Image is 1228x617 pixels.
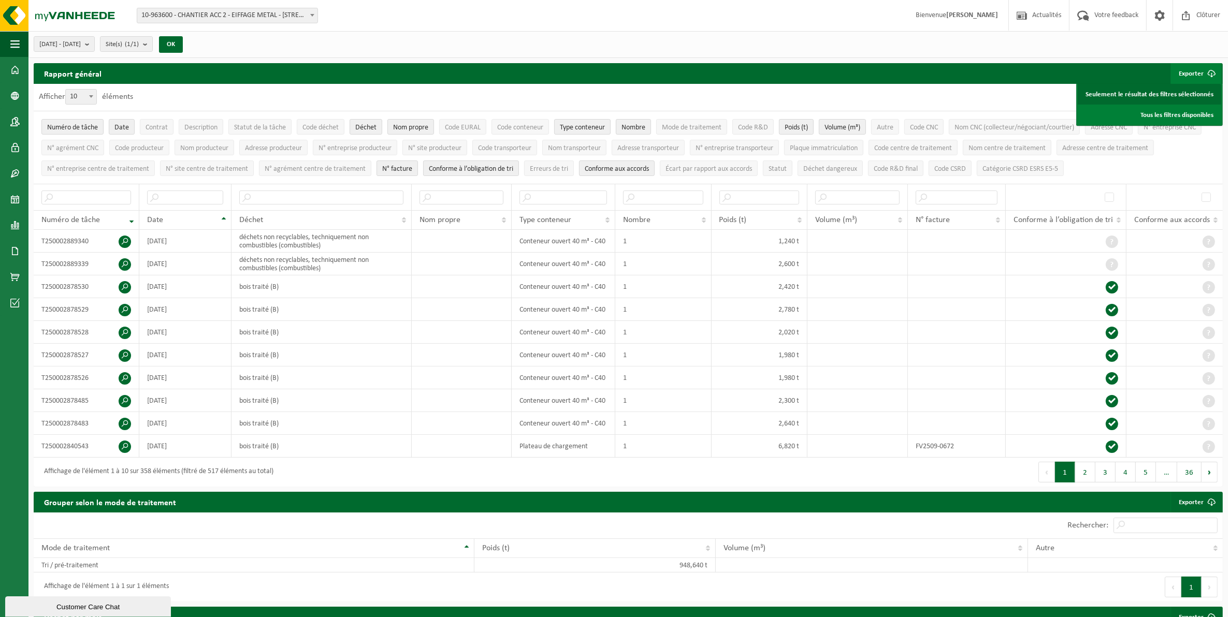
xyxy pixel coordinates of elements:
td: [DATE] [139,275,232,298]
button: Code déchetCode déchet: Activate to sort [297,119,344,135]
label: Afficher éléments [39,93,133,101]
td: Tri / pré-traitement [34,558,474,572]
button: StatutStatut: Activate to sort [763,160,792,176]
td: 1 [615,230,711,253]
span: Écart par rapport aux accords [666,165,752,173]
button: 1 [1055,462,1075,482]
span: Adresse producteur [245,144,302,152]
button: N° agrément CNCN° agrément CNC: Activate to sort [41,140,104,155]
span: Nom producteur [180,144,228,152]
span: N° entreprise transporteur [696,144,773,152]
button: Code CSRDCode CSRD: Activate to sort [929,160,972,176]
button: Conforme à l’obligation de tri : Activate to sort [423,160,519,176]
td: 2,300 t [712,389,807,412]
span: 10-963600 - CHANTIER ACC 2 - EIFFAGE METAL - 62138 DOUVRIN, AVENUE DE PARIS 900 [137,8,318,23]
span: Adresse transporteur [617,144,679,152]
td: 1,980 t [712,366,807,389]
button: Site(s)(1/1) [100,36,153,52]
td: 1 [615,435,711,458]
td: 1 [615,321,711,344]
button: Volume (m³)Volume (m³): Activate to sort [819,119,866,135]
td: Conteneur ouvert 40 m³ - C40 [512,389,615,412]
button: Nom transporteurNom transporteur: Activate to sort [542,140,606,155]
span: Catégorie CSRD ESRS E5-5 [983,165,1058,173]
span: N° facture [916,216,950,224]
td: bois traité (B) [232,298,412,321]
td: 1 [615,344,711,366]
button: Code transporteurCode transporteur: Activate to sort [472,140,537,155]
td: [DATE] [139,366,232,389]
button: Nom CNC (collecteur/négociant/courtier)Nom CNC (collecteur/négociant/courtier): Activate to sort [949,119,1080,135]
button: Next [1202,577,1218,597]
label: Rechercher: [1067,522,1108,530]
td: déchets non recyclables, techniquement non combustibles (combustibles) [232,230,412,253]
td: Conteneur ouvert 40 m³ - C40 [512,344,615,366]
span: N° entreprise producteur [319,144,392,152]
span: Poids (t) [482,544,510,552]
button: Code centre de traitementCode centre de traitement: Activate to sort [869,140,958,155]
td: T250002878485 [34,389,139,412]
span: Type conteneur [560,124,605,131]
button: Type conteneurType conteneur: Activate to sort [554,119,611,135]
span: Autre [1036,544,1054,552]
span: Code R&D [738,124,768,131]
span: Volume (m³) [724,544,765,552]
td: T250002878529 [34,298,139,321]
button: AutreAutre: Activate to sort [871,119,899,135]
button: Code producteurCode producteur: Activate to sort [109,140,169,155]
button: Adresse CNCAdresse CNC: Activate to sort [1085,119,1133,135]
span: Code transporteur [478,144,531,152]
span: Code EURAL [445,124,481,131]
button: Code R&D finalCode R&amp;D final: Activate to sort [868,160,923,176]
span: Numéro de tâche [47,124,98,131]
td: bois traité (B) [232,344,412,366]
button: DéchetDéchet: Activate to sort [350,119,382,135]
span: Plaque immatriculation [790,144,858,152]
button: N° agrément centre de traitementN° agrément centre de traitement: Activate to sort [259,160,371,176]
button: 1 [1181,577,1202,597]
span: [DATE] - [DATE] [39,37,81,52]
td: [DATE] [139,389,232,412]
td: T250002878483 [34,412,139,435]
td: [DATE] [139,344,232,366]
span: Statut de la tâche [234,124,286,131]
button: N° entreprise producteurN° entreprise producteur: Activate to sort [313,140,397,155]
span: Contrat [146,124,168,131]
button: Nom centre de traitementNom centre de traitement: Activate to sort [963,140,1051,155]
span: N° agrément CNC [47,144,98,152]
span: Déchet [355,124,377,131]
button: Previous [1165,577,1181,597]
td: 1,980 t [712,344,807,366]
span: N° agrément centre de traitement [265,165,366,173]
td: T250002889340 [34,230,139,253]
td: déchets non recyclables, techniquement non combustibles (combustibles) [232,253,412,275]
td: 1,240 t [712,230,807,253]
button: NombreNombre: Activate to sort [616,119,651,135]
span: Mode de traitement [41,544,110,552]
td: 1 [615,389,711,412]
button: N° site producteurN° site producteur : Activate to sort [402,140,467,155]
button: DescriptionDescription: Activate to sort [179,119,223,135]
button: N° entreprise CNCN° entreprise CNC: Activate to sort [1138,119,1202,135]
span: Type conteneur [519,216,571,224]
td: Conteneur ouvert 40 m³ - C40 [512,230,615,253]
span: 10 [65,89,97,105]
td: 2,020 t [712,321,807,344]
button: 2 [1075,462,1095,482]
span: Code centre de traitement [874,144,952,152]
span: Nom centre de traitement [969,144,1046,152]
span: Nombre [622,124,645,131]
button: N° entreprise transporteurN° entreprise transporteur: Activate to sort [690,140,779,155]
td: 948,640 t [474,558,716,572]
td: Conteneur ouvert 40 m³ - C40 [512,275,615,298]
td: 1 [615,253,711,275]
button: OK [159,36,183,53]
span: Code CNC [910,124,938,131]
span: Nom CNC (collecteur/négociant/courtier) [955,124,1074,131]
button: Statut de la tâcheStatut de la tâche: Activate to sort [228,119,292,135]
span: N° facture [382,165,412,173]
strong: [PERSON_NAME] [946,11,998,19]
a: Exporter [1171,492,1222,512]
button: Exporter [1171,63,1222,84]
button: Catégorie CSRD ESRS E5-5Catégorie CSRD ESRS E5-5: Activate to sort [977,160,1064,176]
